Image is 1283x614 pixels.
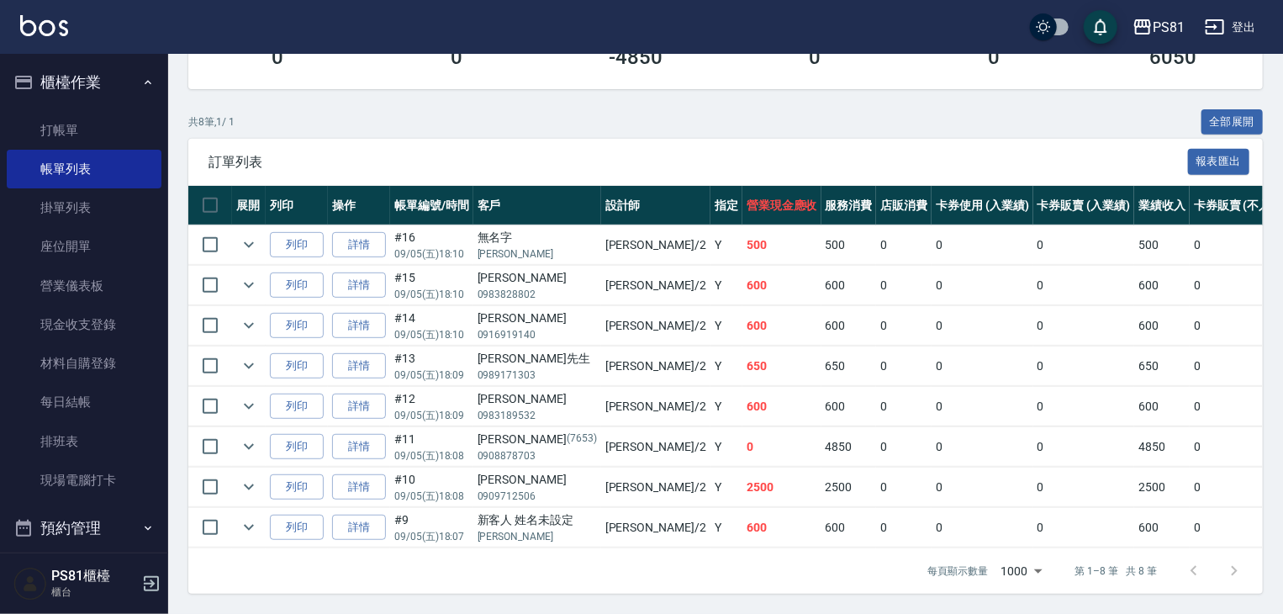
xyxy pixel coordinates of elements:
[478,448,597,463] p: 0908878703
[390,306,473,346] td: #14
[932,427,1033,467] td: 0
[1134,306,1190,346] td: 600
[7,61,161,104] button: 櫃檯作業
[478,310,597,327] div: [PERSON_NAME]
[710,225,742,265] td: Y
[232,186,266,225] th: 展開
[478,408,597,423] p: 0983189532
[7,550,161,594] button: 報表及分析
[478,327,597,342] p: 0916919140
[1033,468,1135,507] td: 0
[1188,149,1250,175] button: 報表匯出
[7,344,161,383] a: 材料自購登錄
[478,431,597,448] div: [PERSON_NAME]
[332,434,386,460] a: 詳情
[478,368,597,383] p: 0989171303
[1033,306,1135,346] td: 0
[821,186,877,225] th: 服務消費
[710,347,742,386] td: Y
[394,448,469,463] p: 09/05 (五) 18:08
[272,45,284,69] h3: 0
[742,306,821,346] td: 600
[332,232,386,258] a: 詳情
[270,474,324,500] button: 列印
[394,489,469,504] p: 09/05 (五) 18:08
[7,111,161,150] a: 打帳單
[478,229,597,246] div: 無名字
[188,114,235,130] p: 共 8 筆, 1 / 1
[1033,387,1135,426] td: 0
[209,154,1188,171] span: 訂單列表
[390,225,473,265] td: #16
[601,387,710,426] td: [PERSON_NAME] /2
[478,471,597,489] div: [PERSON_NAME]
[710,387,742,426] td: Y
[390,347,473,386] td: #13
[332,273,386,299] a: 詳情
[742,387,821,426] td: 600
[601,266,710,305] td: [PERSON_NAME] /2
[932,387,1033,426] td: 0
[710,186,742,225] th: 指定
[742,347,821,386] td: 650
[876,306,932,346] td: 0
[51,585,137,600] p: 櫃台
[394,287,469,302] p: 09/05 (五) 18:10
[478,269,597,287] div: [PERSON_NAME]
[270,232,324,258] button: 列印
[1033,427,1135,467] td: 0
[601,468,710,507] td: [PERSON_NAME] /2
[1033,225,1135,265] td: 0
[394,368,469,383] p: 09/05 (五) 18:09
[1150,45,1197,69] h3: 6050
[390,508,473,548] td: #9
[742,427,821,467] td: 0
[932,347,1033,386] td: 0
[601,225,710,265] td: [PERSON_NAME] /2
[876,347,932,386] td: 0
[821,347,877,386] td: 650
[451,45,463,69] h3: 0
[478,390,597,408] div: [PERSON_NAME]
[13,567,47,601] img: Person
[266,186,328,225] th: 列印
[601,347,710,386] td: [PERSON_NAME] /2
[932,306,1033,346] td: 0
[710,266,742,305] td: Y
[1033,347,1135,386] td: 0
[932,468,1033,507] td: 0
[270,394,324,420] button: 列印
[876,266,932,305] td: 0
[394,408,469,423] p: 09/05 (五) 18:09
[7,188,161,227] a: 掛單列表
[932,508,1033,548] td: 0
[236,434,261,459] button: expand row
[742,186,821,225] th: 營業現金應收
[478,529,597,544] p: [PERSON_NAME]
[7,305,161,344] a: 現金收支登錄
[1134,266,1190,305] td: 600
[932,266,1033,305] td: 0
[1084,10,1117,44] button: save
[1033,266,1135,305] td: 0
[876,468,932,507] td: 0
[1075,564,1157,579] p: 第 1–8 筆 共 8 筆
[710,508,742,548] td: Y
[932,225,1033,265] td: 0
[876,508,932,548] td: 0
[876,427,932,467] td: 0
[989,45,1001,69] h3: 0
[601,186,710,225] th: 設計師
[610,45,663,69] h3: -4850
[932,186,1033,225] th: 卡券使用 (入業績)
[390,468,473,507] td: #10
[394,529,469,544] p: 09/05 (五) 18:07
[390,387,473,426] td: #12
[1201,109,1264,135] button: 全部展開
[332,313,386,339] a: 詳情
[710,306,742,346] td: Y
[236,474,261,500] button: expand row
[478,511,597,529] div: 新客人 姓名未設定
[821,266,877,305] td: 600
[236,353,261,378] button: expand row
